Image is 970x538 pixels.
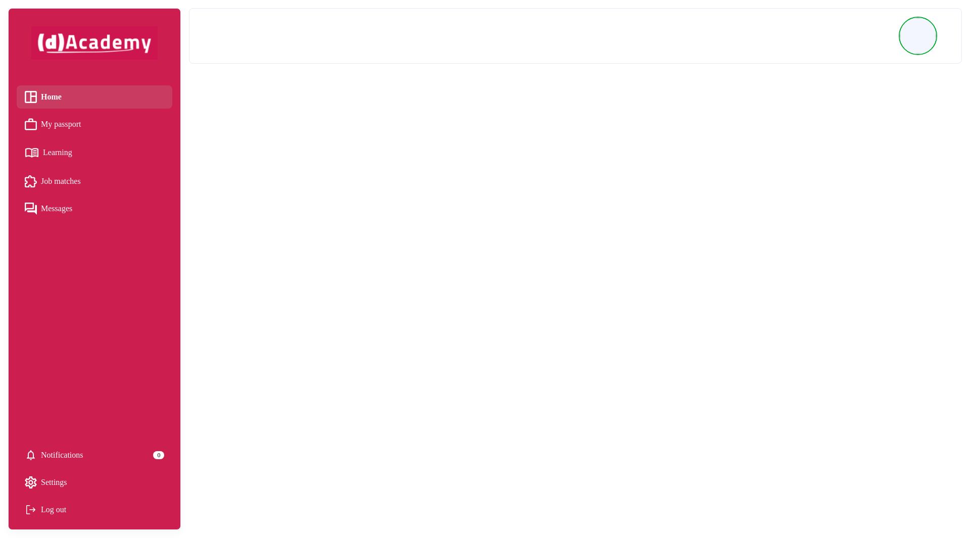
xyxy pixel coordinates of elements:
a: My passport iconMy passport [25,117,164,132]
img: dAcademy [31,26,158,60]
img: Profile [900,18,936,54]
a: Home iconHome [25,89,164,105]
span: My passport [41,117,81,132]
img: Log out [25,504,37,516]
span: Learning [43,145,72,160]
span: Settings [41,475,67,490]
a: Learning iconLearning [25,144,164,162]
img: Learning icon [25,144,39,162]
img: Messages icon [25,203,37,215]
span: Notifications [41,448,83,463]
span: Home [41,89,62,105]
a: Messages iconMessages [25,201,164,216]
span: Messages [41,201,72,216]
span: Job matches [41,174,81,189]
img: My passport icon [25,118,37,130]
div: Log out [25,502,164,517]
img: setting [25,449,37,461]
img: Home icon [25,91,37,103]
img: setting [25,476,37,488]
img: Job matches icon [25,175,37,187]
div: 0 [153,451,164,459]
a: Job matches iconJob matches [25,174,164,189]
